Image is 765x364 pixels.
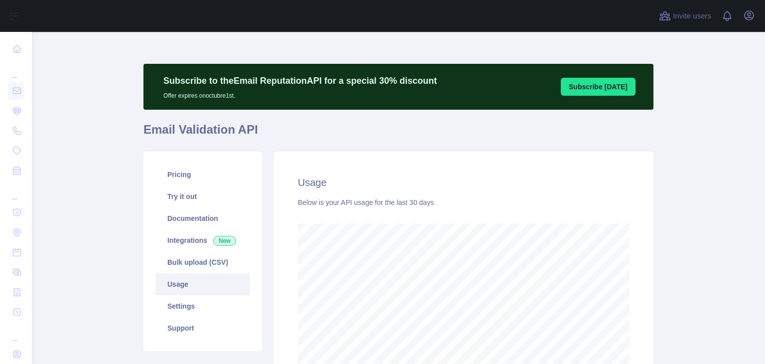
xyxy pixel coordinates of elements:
h2: Usage [298,176,630,189]
p: Offer expires on octubre 1st. [163,88,437,100]
button: Subscribe [DATE] [561,78,636,96]
a: Documentation [155,207,250,229]
div: ... [8,60,24,80]
p: Subscribe to the Email Reputation API for a special 30 % discount [163,74,437,88]
h1: Email Validation API [143,122,653,146]
a: Usage [155,273,250,295]
span: New [213,236,236,246]
a: Try it out [155,185,250,207]
div: ... [8,182,24,201]
div: Below is your API usage for the last 30 days [298,197,630,207]
a: Settings [155,295,250,317]
a: Support [155,317,250,339]
a: Integrations New [155,229,250,251]
a: Pricing [155,164,250,185]
span: Invite users [673,10,711,22]
button: Invite users [657,8,713,24]
a: Bulk upload (CSV) [155,251,250,273]
div: ... [8,323,24,343]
